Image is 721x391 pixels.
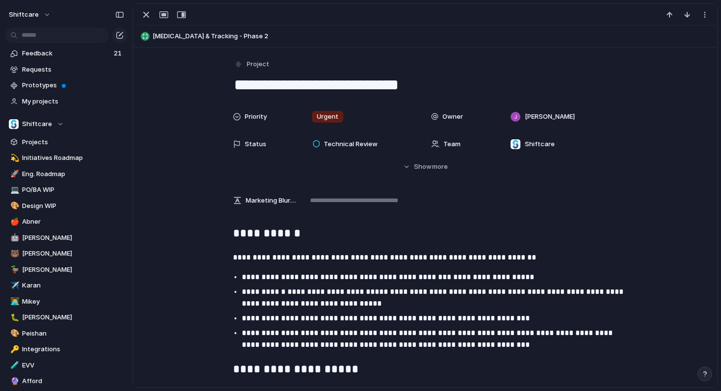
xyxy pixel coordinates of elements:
div: 💻 [10,184,17,196]
span: Priority [245,112,267,122]
a: Prototypes [5,78,128,93]
a: 👨‍💻Mikey [5,294,128,309]
a: 🔮Afford [5,374,128,389]
button: 🧪 [9,361,19,370]
span: Owner [442,112,463,122]
span: [PERSON_NAME] [525,112,575,122]
button: 🦆 [9,265,19,275]
a: 🦆[PERSON_NAME] [5,262,128,277]
button: 🐛 [9,313,19,322]
span: Shiftcare [22,119,52,129]
span: Design WIP [22,201,124,211]
span: Eng. Roadmap [22,169,124,179]
a: 🐛[PERSON_NAME] [5,310,128,325]
a: Feedback21 [5,46,128,61]
span: Show [414,162,432,172]
div: 🐛 [10,312,17,323]
div: 🐻 [10,248,17,260]
button: Shiftcare [5,117,128,131]
a: 🍎Abner [5,214,128,229]
button: 💫 [9,153,19,163]
span: EVV [22,361,124,370]
button: Showmore [233,158,618,176]
span: Integrations [22,344,124,354]
a: 🎨Peishan [5,326,128,341]
button: 🎨 [9,201,19,211]
span: PO/BA WIP [22,185,124,195]
span: Feedback [22,49,111,58]
div: 💫 [10,153,17,164]
span: Karan [22,281,124,290]
a: ✈️Karan [5,278,128,293]
a: 🧪EVV [5,358,128,373]
div: 🔮 [10,376,17,387]
a: 💫Initiatives Roadmap [5,151,128,165]
span: Marketing Blurb (15-20 Words) [246,196,296,206]
span: 21 [114,49,124,58]
div: 🚀 [10,168,17,180]
span: Initiatives Roadmap [22,153,124,163]
div: 🎨 [10,328,17,339]
a: 💻PO/BA WIP [5,182,128,197]
span: My projects [22,97,124,106]
div: 🍎 [10,216,17,228]
a: 🔑Integrations [5,342,128,357]
button: 👨‍💻 [9,297,19,307]
span: Peishan [22,329,124,339]
a: 🤖[PERSON_NAME] [5,231,128,245]
div: 🔑 [10,344,17,355]
span: Abner [22,217,124,227]
button: 🍎 [9,217,19,227]
span: [PERSON_NAME] [22,249,124,259]
button: 🔑 [9,344,19,354]
button: ✈️ [9,281,19,290]
span: Projects [22,137,124,147]
span: Prototypes [22,80,124,90]
a: My projects [5,94,128,109]
button: [MEDICAL_DATA] & Tracking - Phase 2 [138,28,713,44]
button: 🚀 [9,169,19,179]
span: Urgent [317,112,338,122]
span: shiftcare [9,10,39,20]
div: 🧪 [10,360,17,371]
a: 🐻[PERSON_NAME] [5,246,128,261]
button: 🔮 [9,376,19,386]
button: 🐻 [9,249,19,259]
button: shiftcare [4,7,56,23]
div: ✈️ [10,280,17,291]
span: [PERSON_NAME] [22,233,124,243]
a: 🎨Design WIP [5,199,128,213]
div: 🤖 [10,232,17,243]
button: 🎨 [9,329,19,339]
a: 🚀Eng. Roadmap [5,167,128,182]
span: Afford [22,376,124,386]
span: [PERSON_NAME] [22,265,124,275]
span: more [432,162,448,172]
a: Requests [5,62,128,77]
span: [PERSON_NAME] [22,313,124,322]
a: Projects [5,135,128,150]
button: Project [232,57,272,72]
span: [MEDICAL_DATA] & Tracking - Phase 2 [153,31,713,41]
button: 🤖 [9,233,19,243]
div: 🎨 [10,200,17,211]
span: Status [245,139,266,149]
div: 👨‍💻 [10,296,17,307]
button: 💻 [9,185,19,195]
span: Requests [22,65,124,75]
span: Team [443,139,461,149]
